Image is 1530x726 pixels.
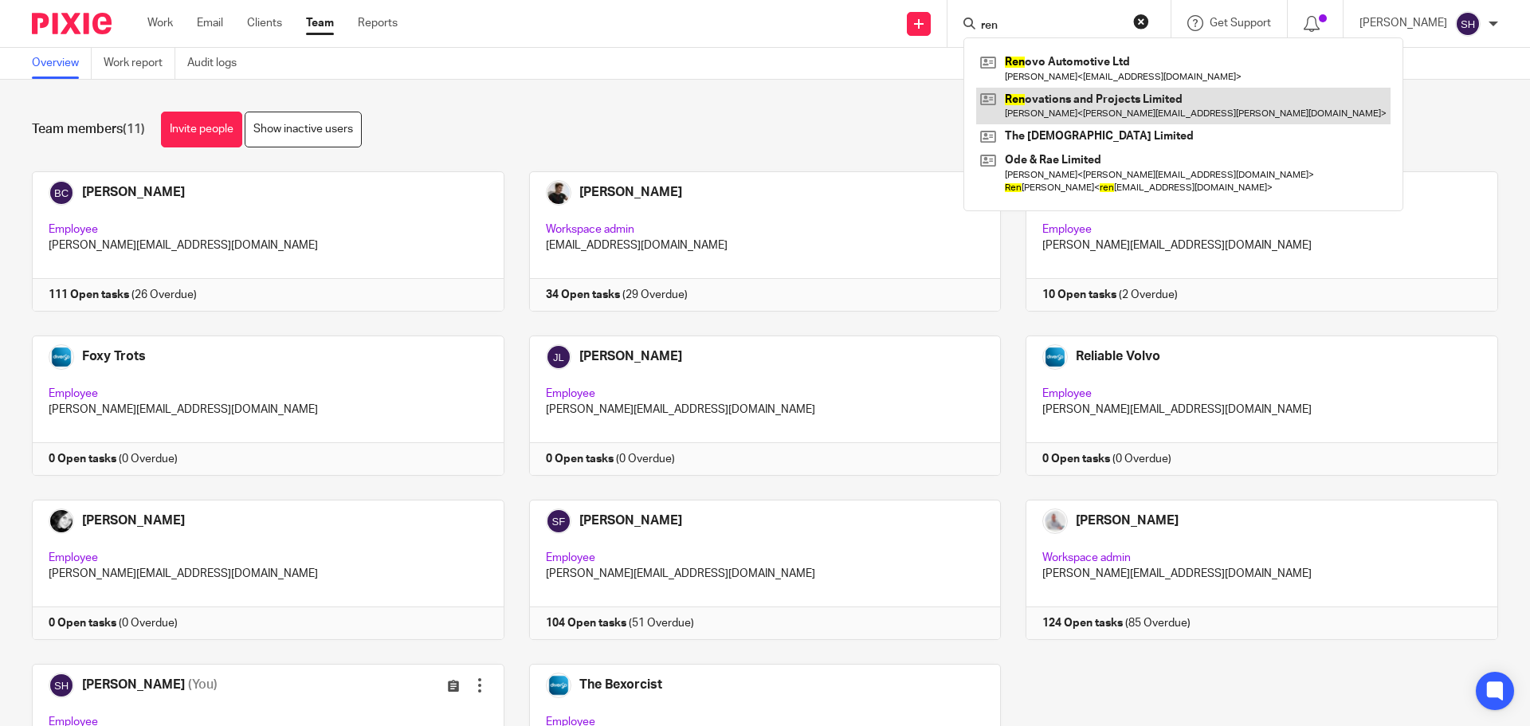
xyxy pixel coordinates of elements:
[1455,11,1481,37] img: svg%3E
[1359,15,1447,31] p: [PERSON_NAME]
[358,15,398,31] a: Reports
[245,112,362,147] a: Show inactive users
[979,19,1123,33] input: Search
[123,123,145,135] span: (11)
[32,121,145,138] h1: Team members
[161,112,242,147] a: Invite people
[104,48,175,79] a: Work report
[32,13,112,34] img: Pixie
[197,15,223,31] a: Email
[1210,18,1271,29] span: Get Support
[247,15,282,31] a: Clients
[1133,14,1149,29] button: Clear
[187,48,249,79] a: Audit logs
[306,15,334,31] a: Team
[32,48,92,79] a: Overview
[147,15,173,31] a: Work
